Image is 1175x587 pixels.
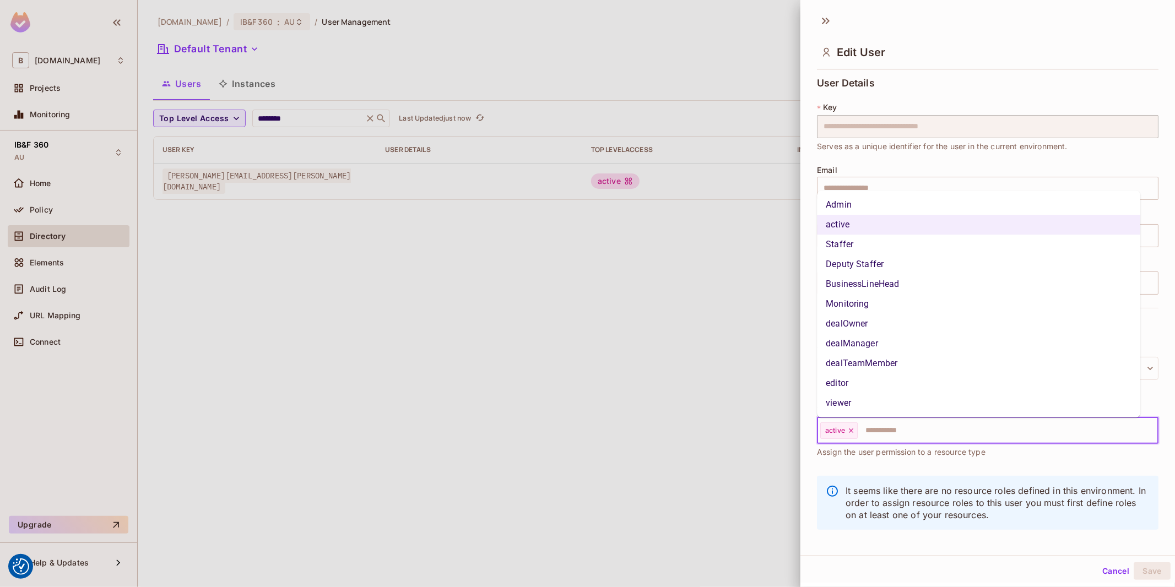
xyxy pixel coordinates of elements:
li: Admin [817,195,1140,215]
li: dealTeamMember [817,354,1140,373]
button: Close [1152,429,1155,431]
li: editor [817,373,1140,393]
li: viewer [817,393,1140,413]
li: dealOwner [817,314,1140,334]
img: Revisit consent button [13,558,29,575]
div: active [820,422,858,439]
button: Consent Preferences [13,558,29,575]
span: Email [817,166,837,175]
span: Edit User [837,46,885,59]
li: active [817,215,1140,235]
p: It seems like there are no resource roles defined in this environment. In order to assign resourc... [846,485,1150,521]
span: Assign the user permission to a resource type [817,446,986,458]
li: Monitoring [817,294,1140,314]
span: User Details [817,78,875,89]
button: Save [1134,562,1171,580]
button: Cancel [1098,562,1134,580]
li: Staffer [817,235,1140,254]
span: Serves as a unique identifier for the user in the current environment. [817,140,1068,153]
li: Deputy Staffer [817,254,1140,274]
li: dealManager [817,334,1140,354]
span: Key [823,103,837,112]
span: active [825,426,845,435]
li: BusinessLineHead [817,274,1140,294]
